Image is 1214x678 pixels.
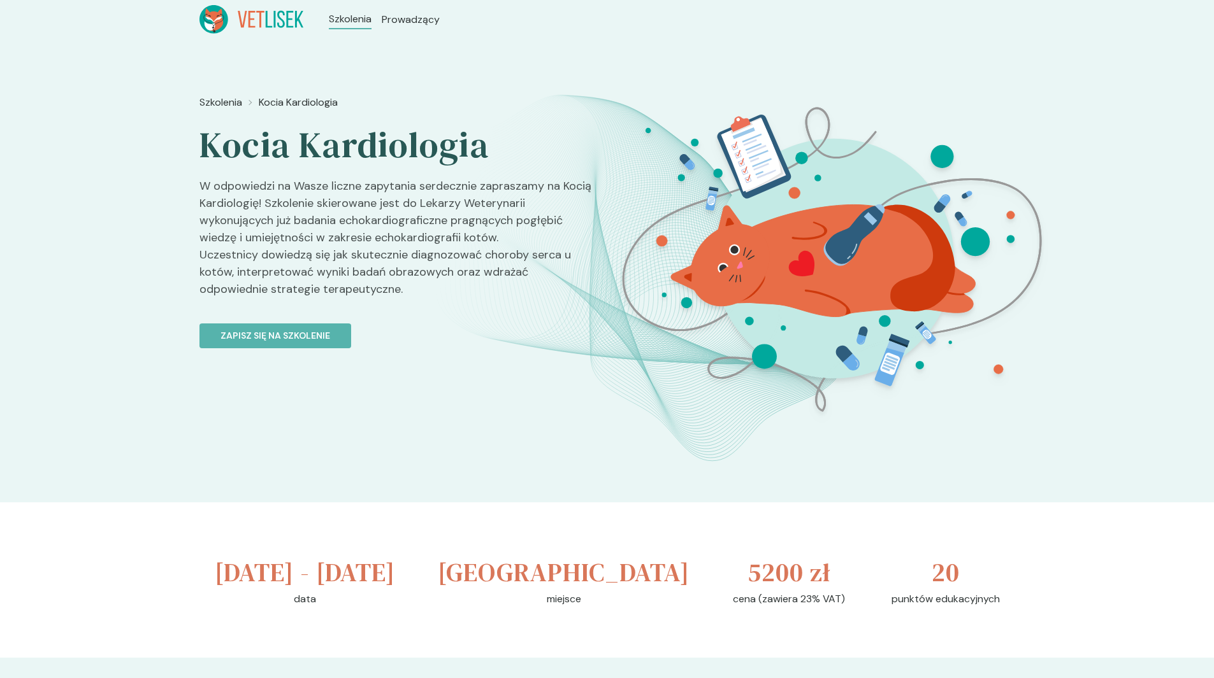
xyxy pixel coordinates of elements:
[220,329,330,343] p: Zapisz się na szkolenie
[733,591,845,607] p: cena (zawiera 23% VAT)
[294,591,316,607] p: data
[329,11,372,27] a: Szkolenia
[547,591,581,607] p: miejsce
[199,178,597,308] p: W odpowiedzi na Wasze liczne zapytania serdecznie zapraszamy na Kocią Kardiologię! Szkolenie skie...
[215,553,395,591] h3: [DATE] - [DATE]
[438,553,690,591] h3: [GEOGRAPHIC_DATA]
[605,90,1058,429] img: aHfXk0MqNJQqH-jX_KociaKardio_BT.svg
[199,95,242,110] a: Szkolenia
[892,591,1000,607] p: punktów edukacyjnych
[199,308,597,348] a: Zapisz się na szkolenie
[259,95,338,110] a: Kocia Kardiologia
[382,12,440,27] a: Prowadzący
[199,323,351,348] button: Zapisz się na szkolenie
[199,123,597,167] h2: Kocia Kardiologia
